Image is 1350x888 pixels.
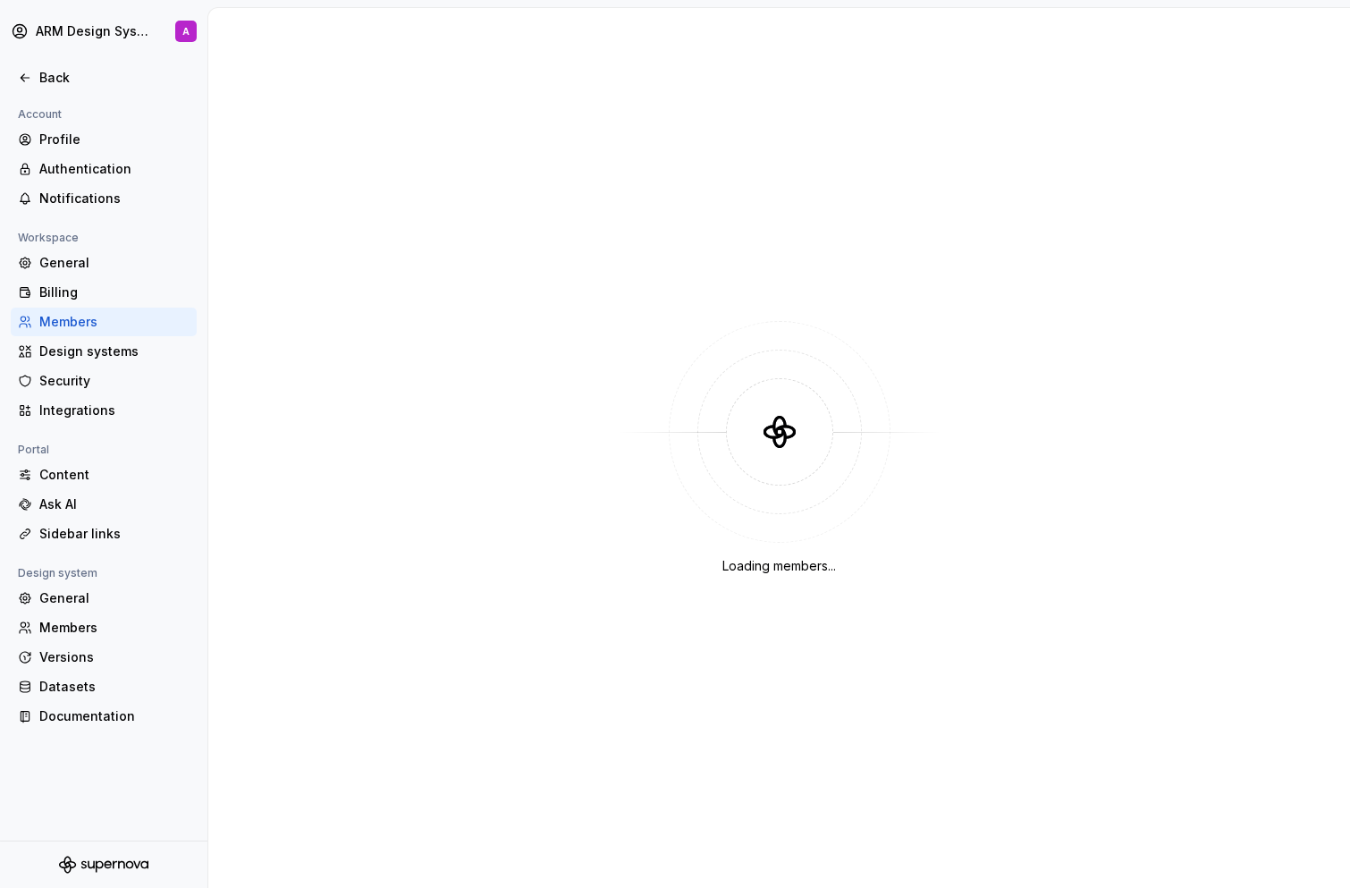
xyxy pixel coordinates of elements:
div: Ask AI [39,495,190,513]
div: Security [39,372,190,390]
div: Account [11,104,69,125]
div: Notifications [39,190,190,207]
a: Content [11,461,197,489]
div: Design system [11,562,105,584]
div: Members [39,313,190,331]
svg: Supernova Logo [59,856,148,874]
div: Integrations [39,402,190,419]
div: Content [39,466,190,484]
a: Members [11,308,197,336]
a: Versions [11,643,197,672]
a: Back [11,63,197,92]
a: Members [11,613,197,642]
a: Billing [11,278,197,307]
div: A [182,24,190,38]
div: ARM Design System [36,22,150,40]
div: Authentication [39,160,190,178]
div: Documentation [39,707,190,725]
div: Design systems [39,343,190,360]
div: General [39,589,190,607]
div: Back [39,69,190,87]
a: Profile [11,125,197,154]
a: Documentation [11,702,197,731]
a: Integrations [11,396,197,425]
a: General [11,584,197,613]
a: Design systems [11,337,197,366]
a: Authentication [11,155,197,183]
div: Sidebar links [39,525,190,543]
a: Security [11,367,197,395]
button: ARM Design SystemA [4,12,204,51]
div: Profile [39,131,190,148]
div: Datasets [39,678,190,696]
a: Datasets [11,672,197,701]
div: Workspace [11,227,86,249]
div: Members [39,619,190,637]
a: General [11,249,197,277]
div: Loading members... [722,557,836,575]
a: Ask AI [11,490,197,519]
div: Versions [39,648,190,666]
div: General [39,254,190,272]
div: Billing [39,283,190,301]
div: Portal [11,439,56,461]
a: Sidebar links [11,520,197,548]
a: Notifications [11,184,197,213]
